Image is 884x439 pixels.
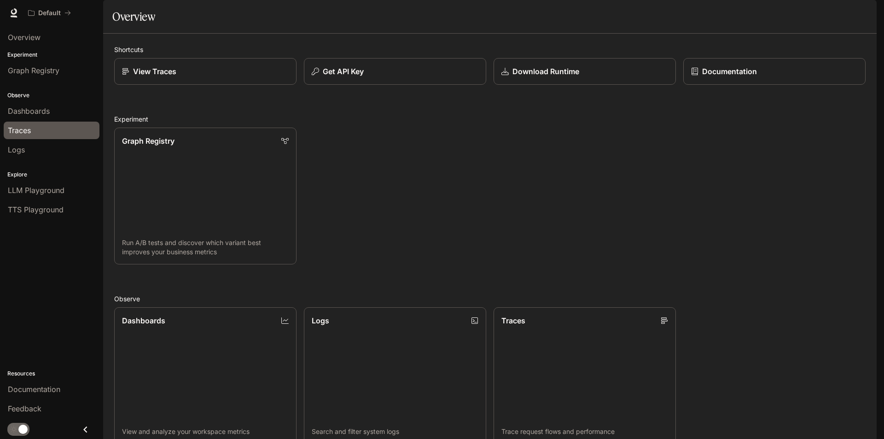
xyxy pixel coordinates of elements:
[114,58,297,85] a: View Traces
[114,45,866,54] h2: Shortcuts
[494,58,676,85] a: Download Runtime
[501,315,525,326] p: Traces
[114,114,866,124] h2: Experiment
[501,427,668,436] p: Trace request flows and performance
[38,9,61,17] p: Default
[24,4,75,22] button: All workspaces
[122,427,289,436] p: View and analyze your workspace metrics
[122,238,289,257] p: Run A/B tests and discover which variant best improves your business metrics
[114,294,866,304] h2: Observe
[512,66,579,77] p: Download Runtime
[312,427,478,436] p: Search and filter system logs
[112,7,155,26] h1: Overview
[323,66,364,77] p: Get API Key
[304,58,486,85] button: Get API Key
[133,66,176,77] p: View Traces
[122,135,174,146] p: Graph Registry
[114,128,297,264] a: Graph RegistryRun A/B tests and discover which variant best improves your business metrics
[312,315,329,326] p: Logs
[702,66,757,77] p: Documentation
[122,315,165,326] p: Dashboards
[683,58,866,85] a: Documentation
